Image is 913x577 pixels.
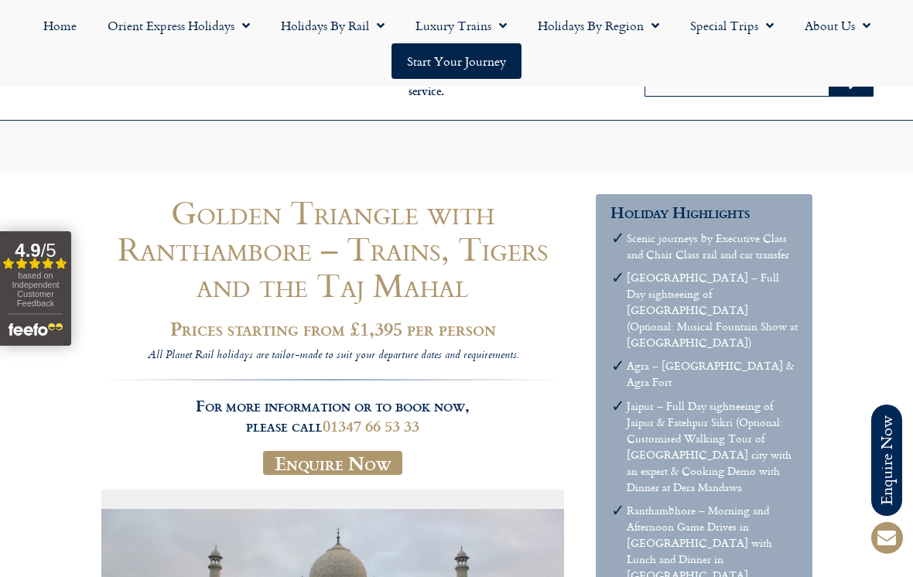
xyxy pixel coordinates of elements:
a: Holidays by Region [522,8,675,43]
a: Enquire Now [263,451,402,476]
a: Start your Journey [392,43,521,79]
a: About Us [789,8,886,43]
h3: Holiday Highlights [610,202,798,223]
li: Scenic journeys by Executive Class and Chair Class rail and car transfer [627,230,798,262]
li: Jaipur – Full Day sightseeing of Jaipur & Fatehpur Sikri (Optional: Customised Walking Tour of [G... [627,398,798,495]
h6: [DATE] to [DATE] 9am – 5pm Outside of these times please leave a message on our 24/7 enquiry serv... [248,55,605,98]
li: [GEOGRAPHIC_DATA] – Full Day sightseeing of [GEOGRAPHIC_DATA] (Optional: Musical Fountain Show at... [627,269,798,350]
li: Agra – [GEOGRAPHIC_DATA] & Agra Fort [627,357,798,390]
h3: For more information or to book now, please call [101,379,565,436]
nav: Menu [8,8,905,79]
a: Luxury Trains [400,8,522,43]
h1: Golden Triangle with Ranthambore – Trains, Tigers and the Taj Mahal [101,194,565,304]
a: 01347 66 53 33 [323,414,419,437]
i: All Planet Rail holidays are tailor-made to suit your departure dates and requirements. [148,347,518,365]
a: Orient Express Holidays [92,8,265,43]
a: Home [28,8,92,43]
a: Holidays by Rail [265,8,400,43]
a: Special Trips [675,8,789,43]
h2: Prices starting from £1,395 per person [101,318,565,339]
